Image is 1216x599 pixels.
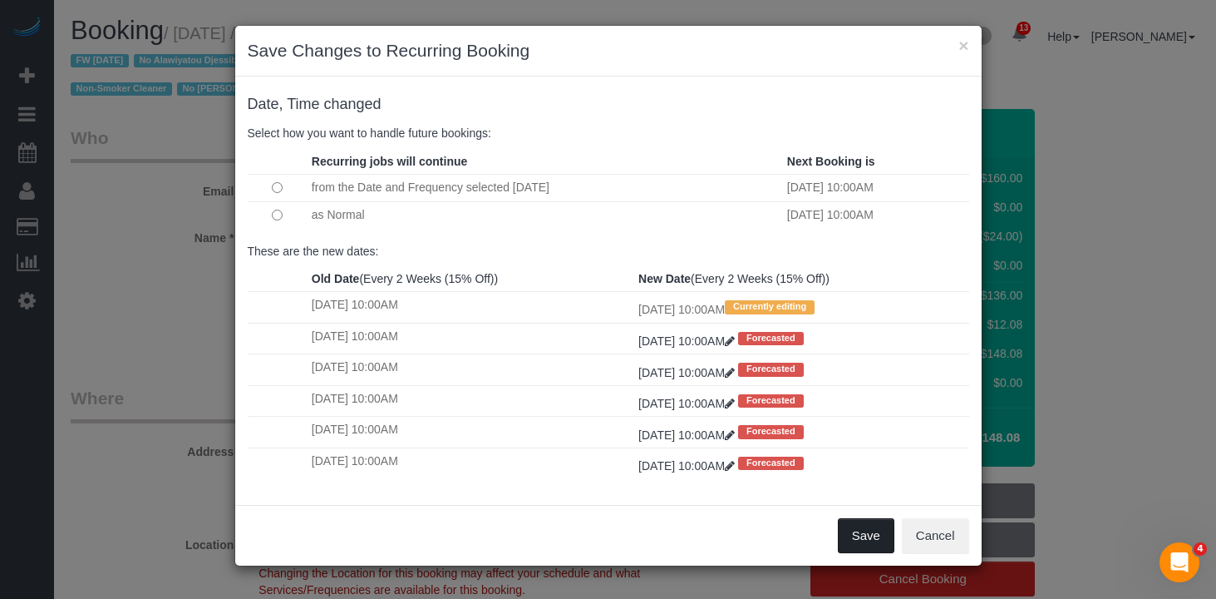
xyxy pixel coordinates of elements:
strong: Recurring jobs will continue [312,155,467,168]
h4: changed [248,97,969,113]
td: [DATE] 10:00AM [308,292,634,323]
p: Select how you want to handle future bookings: [248,125,969,141]
td: from the Date and Frequency selected [DATE] [308,174,783,201]
span: Date, Time [248,96,320,112]
span: Forecasted [738,363,804,376]
span: Forecasted [738,394,804,408]
strong: Next Booking is [787,155,875,168]
button: Save [838,518,894,553]
h3: Save Changes to Recurring Booking [248,38,969,63]
td: [DATE] 10:00AM [783,201,969,229]
strong: Old Date [312,272,360,285]
a: [DATE] 10:00AM [638,366,738,379]
span: Forecasted [738,425,804,438]
td: [DATE] 10:00AM [308,323,634,354]
td: [DATE] 10:00AM [308,417,634,448]
td: [DATE] 10:00AM [783,174,969,201]
strong: New Date [638,272,691,285]
td: [DATE] 10:00AM [634,292,968,323]
td: [DATE] 10:00AM [308,385,634,416]
span: Forecasted [738,332,804,345]
iframe: Intercom live chat [1159,542,1199,582]
a: [DATE] 10:00AM [638,459,738,473]
a: [DATE] 10:00AM [638,397,738,410]
p: These are the new dates: [248,243,969,260]
a: [DATE] 10:00AM [638,334,738,348]
span: Currently editing [725,300,815,314]
td: [DATE] 10:00AM [308,354,634,385]
th: (Every 2 Weeks (15% Off)) [308,266,634,292]
td: [DATE] 10:00AM [308,448,634,478]
a: [DATE] 10:00AM [638,428,738,442]
button: Cancel [902,518,969,553]
span: Forecasted [738,457,804,470]
td: as Normal [308,201,783,229]
button: × [958,37,968,54]
th: (Every 2 Weeks (15% Off)) [634,266,968,292]
span: 4 [1194,542,1207,556]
